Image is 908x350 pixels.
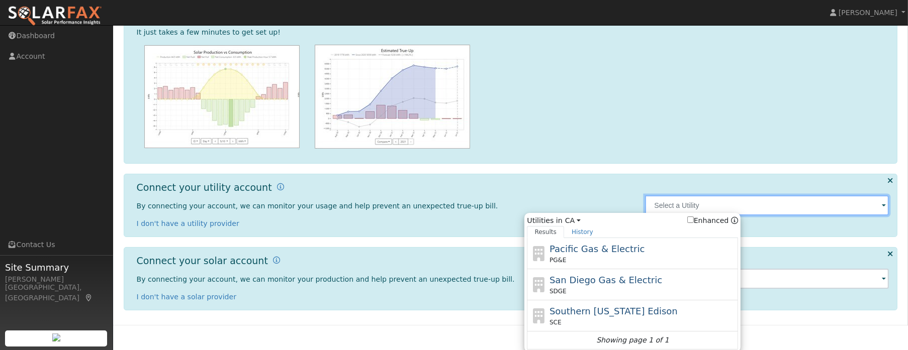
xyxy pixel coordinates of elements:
a: I don't have a solar provider [137,293,237,301]
a: Enhanced Providers [731,216,738,224]
a: CA [565,215,581,226]
input: Select a Utility [645,195,889,215]
span: SCE [550,318,562,327]
span: Site Summary [5,261,108,274]
span: Utilities in [527,215,738,226]
a: I don't have a utility provider [137,219,239,227]
input: Select an Inverter [645,269,889,289]
span: Show enhanced providers [687,215,739,226]
h1: Connect your solar account [137,255,268,267]
span: [PERSON_NAME] [839,9,897,17]
div: It just takes a few minutes to get set up! [137,27,889,38]
input: Enhanced [687,216,694,223]
a: History [564,226,601,238]
span: PG&E [550,256,566,265]
i: Showing page 1 of 1 [596,335,669,345]
span: By connecting your account, we can monitor your usage and help prevent an unexpected true-up bill. [137,202,498,210]
div: [GEOGRAPHIC_DATA], [GEOGRAPHIC_DATA] [5,282,108,303]
span: San Diego Gas & Electric [550,275,662,285]
a: Map [84,294,94,302]
div: [PERSON_NAME] [5,274,108,285]
a: Results [527,226,564,238]
h1: Connect your utility account [137,182,272,193]
span: SDGE [550,287,567,296]
img: retrieve [52,333,60,341]
span: By connecting your account, we can monitor your production and help prevent an unexpected true-up... [137,275,515,283]
span: Southern [US_STATE] Edison [550,306,678,316]
img: SolarFax [8,6,102,27]
span: Pacific Gas & Electric [550,244,645,254]
label: Enhanced [687,215,729,226]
